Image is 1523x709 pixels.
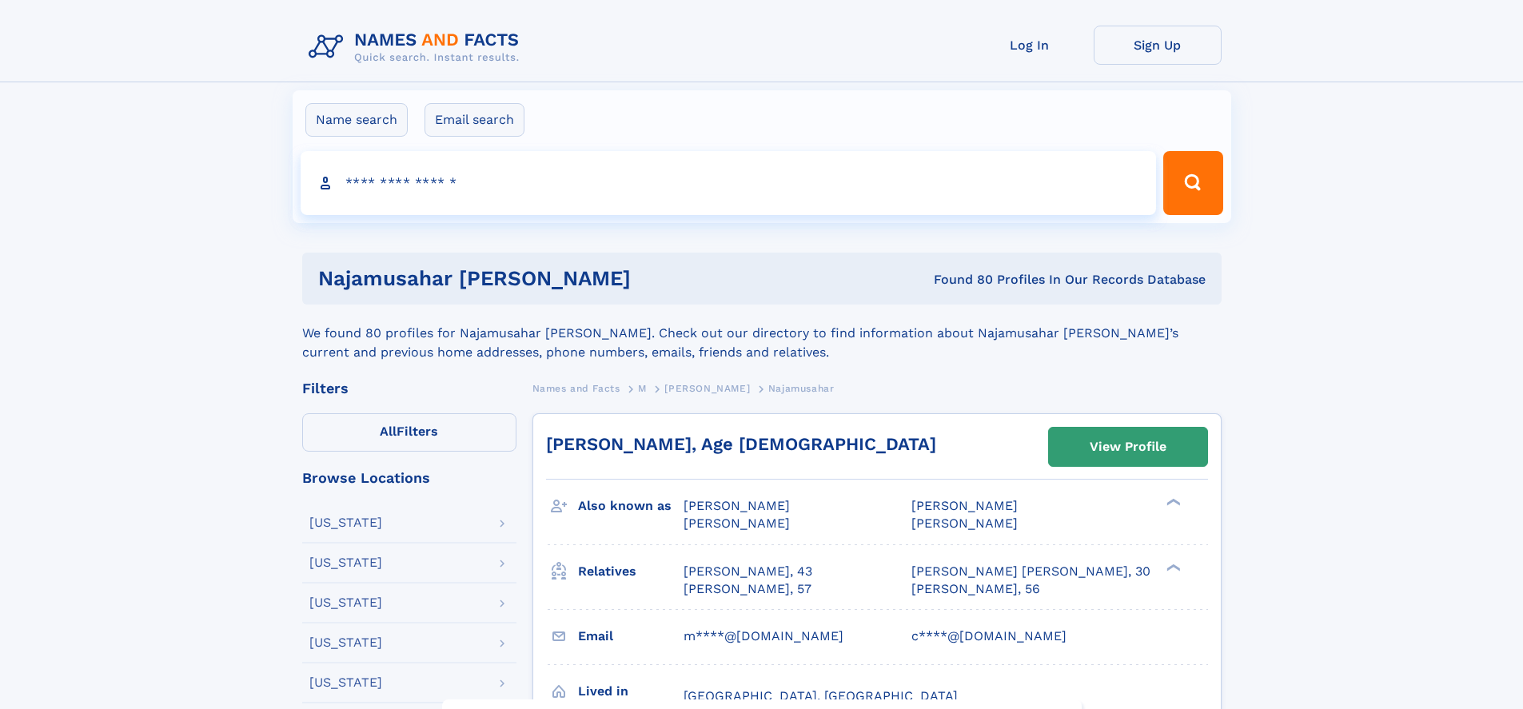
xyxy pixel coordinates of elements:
a: Sign Up [1094,26,1222,65]
div: View Profile [1090,428,1166,465]
h3: Email [578,623,684,650]
a: [PERSON_NAME] [PERSON_NAME], 30 [911,563,1150,580]
h3: Relatives [578,558,684,585]
span: All [380,424,397,439]
h3: Lived in [578,678,684,705]
span: M [638,383,647,394]
div: Found 80 Profiles In Our Records Database [782,271,1206,289]
div: [US_STATE] [309,516,382,529]
span: [PERSON_NAME] [684,516,790,531]
div: Browse Locations [302,471,516,485]
span: Najamusahar [768,383,835,394]
a: Names and Facts [532,378,620,398]
span: [PERSON_NAME] [684,498,790,513]
div: ❯ [1162,562,1182,572]
div: [US_STATE] [309,676,382,689]
span: [PERSON_NAME] [911,498,1018,513]
a: [PERSON_NAME], 56 [911,580,1040,598]
a: Log In [966,26,1094,65]
a: [PERSON_NAME], Age [DEMOGRAPHIC_DATA] [546,434,936,454]
span: [GEOGRAPHIC_DATA], [GEOGRAPHIC_DATA] [684,688,958,703]
label: Name search [305,103,408,137]
h3: Also known as [578,492,684,520]
h1: Najamusahar [PERSON_NAME] [318,269,783,289]
div: ❯ [1162,497,1182,508]
img: Logo Names and Facts [302,26,532,69]
div: We found 80 profiles for Najamusahar [PERSON_NAME]. Check out our directory to find information a... [302,305,1222,362]
div: [US_STATE] [309,636,382,649]
a: View Profile [1049,428,1207,466]
label: Email search [425,103,524,137]
div: [US_STATE] [309,556,382,569]
a: [PERSON_NAME] [664,378,750,398]
span: [PERSON_NAME] [911,516,1018,531]
label: Filters [302,413,516,452]
input: search input [301,151,1157,215]
button: Search Button [1163,151,1222,215]
a: [PERSON_NAME], 57 [684,580,811,598]
a: [PERSON_NAME], 43 [684,563,812,580]
div: [US_STATE] [309,596,382,609]
a: M [638,378,647,398]
div: Filters [302,381,516,396]
span: [PERSON_NAME] [664,383,750,394]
